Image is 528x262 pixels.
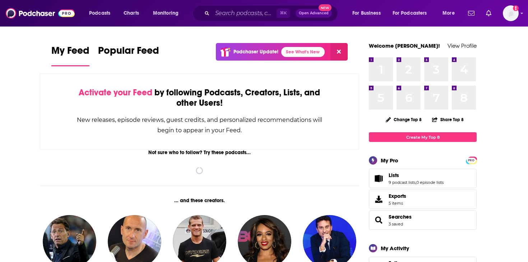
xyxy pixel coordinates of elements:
[40,197,359,204] div: ... and these creators.
[381,115,426,124] button: Change Top 8
[503,5,519,21] img: User Profile
[503,5,519,21] button: Show profile menu
[89,8,110,18] span: Podcasts
[76,115,323,135] div: New releases, episode reviews, guest credits, and personalized recommendations will begin to appe...
[98,44,159,61] span: Popular Feed
[371,194,386,204] span: Exports
[124,8,139,18] span: Charts
[389,193,406,199] span: Exports
[416,180,416,185] span: ,
[84,8,120,19] button: open menu
[233,49,278,55] p: Podchaser Update!
[277,9,290,18] span: ⌘ K
[443,8,455,18] span: More
[347,8,390,19] button: open menu
[381,245,409,252] div: My Activity
[296,9,332,18] button: Open AdvancedNew
[371,215,386,225] a: Searches
[352,8,381,18] span: For Business
[503,5,519,21] span: Logged in as derettb
[432,113,464,127] button: Share Top 8
[389,214,412,220] a: Searches
[76,87,323,108] div: by following Podcasts, Creators, Lists, and other Users!
[319,4,332,11] span: New
[389,201,406,206] span: 5 items
[483,7,494,19] a: Show notifications dropdown
[79,87,152,98] span: Activate your Feed
[416,180,444,185] a: 0 episode lists
[51,44,89,61] span: My Feed
[153,8,179,18] span: Monitoring
[369,210,477,230] span: Searches
[388,8,437,19] button: open menu
[467,157,476,163] a: PRO
[51,44,89,66] a: My Feed
[369,132,477,142] a: Create My Top 8
[281,47,325,57] a: See What's New
[448,42,477,49] a: View Profile
[513,5,519,11] svg: Add a profile image
[437,8,464,19] button: open menu
[119,8,143,19] a: Charts
[148,8,188,19] button: open menu
[369,190,477,209] a: Exports
[369,169,477,188] span: Lists
[40,149,359,156] div: Not sure who to follow? Try these podcasts...
[212,8,277,19] input: Search podcasts, credits, & more...
[371,173,386,184] a: Lists
[389,180,416,185] a: 9 podcast lists
[381,157,398,164] div: My Pro
[369,42,440,49] a: Welcome [PERSON_NAME]!
[98,44,159,66] a: Popular Feed
[389,172,399,178] span: Lists
[465,7,477,19] a: Show notifications dropdown
[199,5,345,22] div: Search podcasts, credits, & more...
[389,172,444,178] a: Lists
[6,6,75,20] img: Podchaser - Follow, Share and Rate Podcasts
[299,11,329,15] span: Open Advanced
[389,221,403,227] a: 3 saved
[393,8,427,18] span: For Podcasters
